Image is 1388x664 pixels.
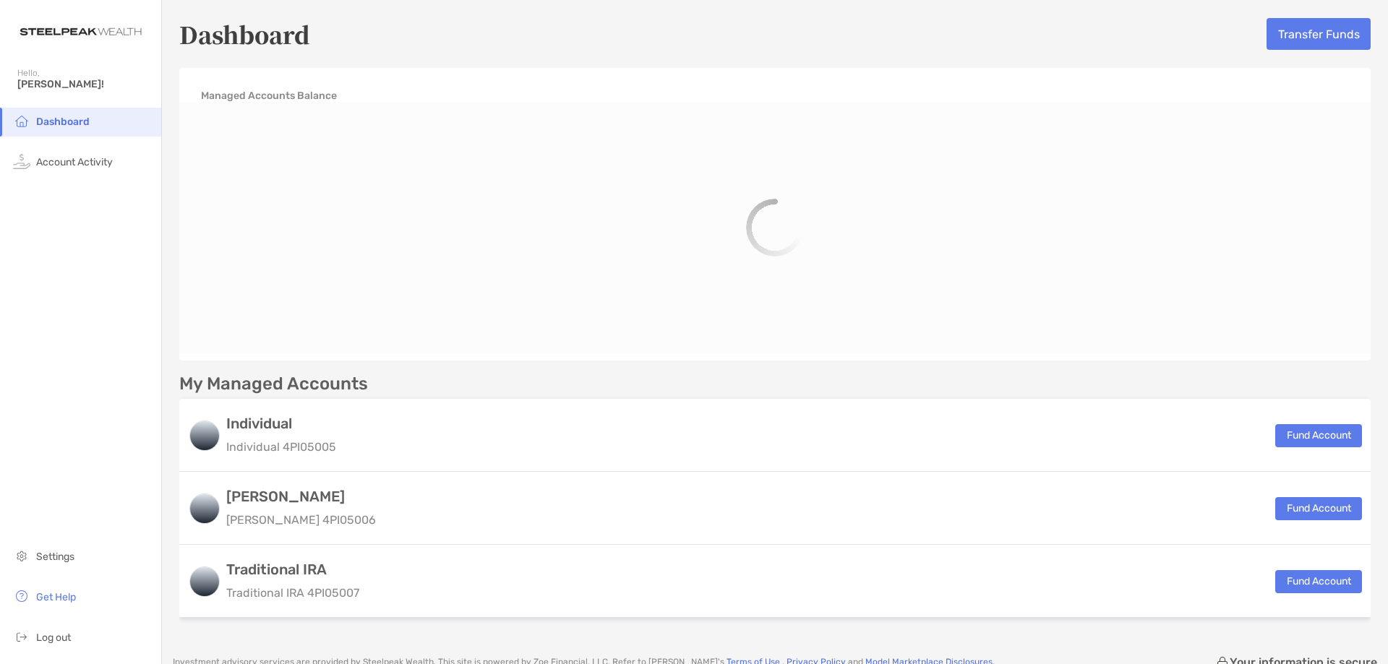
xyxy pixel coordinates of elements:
[13,547,30,564] img: settings icon
[36,551,74,563] span: Settings
[190,567,219,596] img: logo account
[13,152,30,170] img: activity icon
[36,156,113,168] span: Account Activity
[179,375,368,393] p: My Managed Accounts
[190,494,219,523] img: logo account
[36,116,90,128] span: Dashboard
[13,628,30,645] img: logout icon
[13,112,30,129] img: household icon
[226,488,376,505] h3: [PERSON_NAME]
[36,591,76,603] span: Get Help
[1267,18,1371,50] button: Transfer Funds
[226,561,359,578] h3: Traditional IRA
[226,415,336,432] h3: Individual
[1275,424,1362,447] button: Fund Account
[36,631,71,644] span: Log out
[226,438,336,456] p: Individual 4PI05005
[179,17,310,51] h5: Dashboard
[201,90,337,102] h4: Managed Accounts Balance
[13,587,30,605] img: get-help icon
[1275,570,1362,593] button: Fund Account
[226,511,376,529] p: [PERSON_NAME] 4PI05006
[17,78,153,90] span: [PERSON_NAME]!
[1275,497,1362,520] button: Fund Account
[17,6,144,58] img: Zoe Logo
[226,584,359,602] p: Traditional IRA 4PI05007
[190,421,219,450] img: logo account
